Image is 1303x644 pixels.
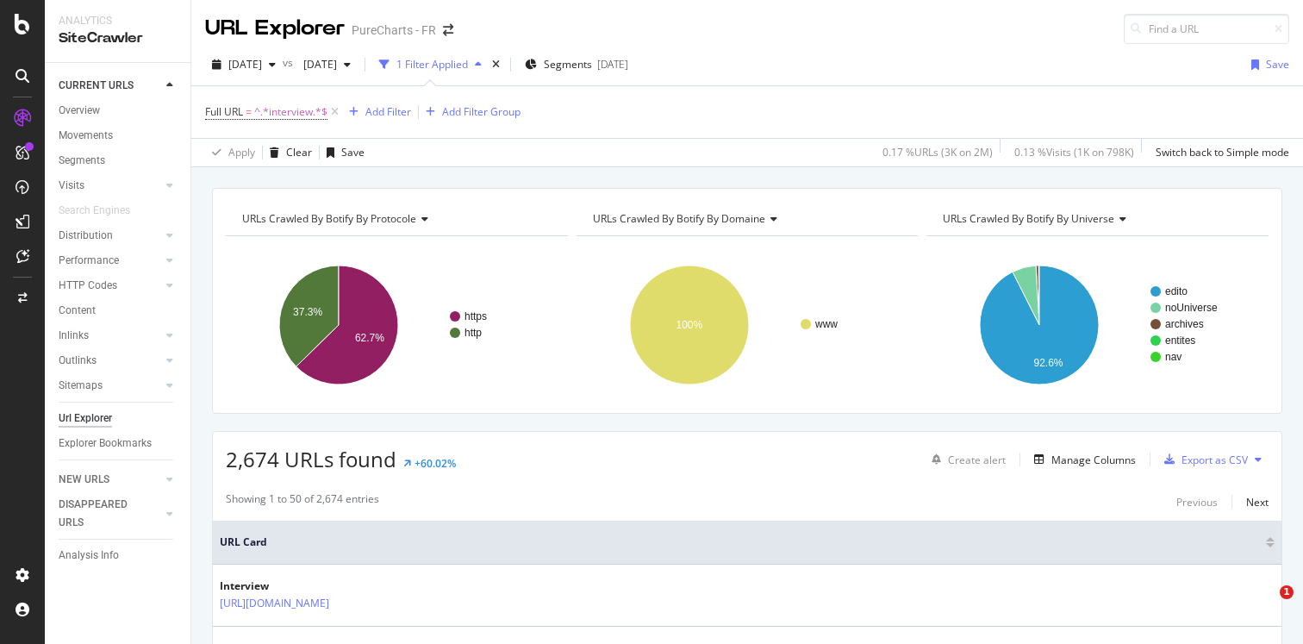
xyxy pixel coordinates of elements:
text: noUniverse [1165,302,1218,314]
div: Url Explorer [59,410,112,428]
a: Visits [59,177,161,195]
div: Manage Columns [1051,453,1136,467]
div: Movements [59,127,113,145]
div: Analysis Info [59,547,119,565]
text: 37.3% [293,306,322,318]
div: Explorer Bookmarks [59,435,152,453]
div: Distribution [59,227,113,245]
button: [DATE] [296,51,358,78]
button: Previous [1176,491,1218,512]
button: Create alert [925,446,1006,473]
div: Overview [59,102,100,120]
div: HTTP Codes [59,277,117,295]
h4: URLs Crawled By Botify By universe [939,205,1253,233]
a: Search Engines [59,202,147,220]
h4: URLs Crawled By Botify By domaine [589,205,903,233]
span: URL Card [220,535,1262,550]
svg: A chart. [226,250,568,400]
div: 0.17 % URLs ( 3K on 2M ) [882,145,993,159]
div: arrow-right-arrow-left [443,24,453,36]
div: DISAPPEARED URLS [59,496,146,532]
div: Add Filter [365,104,411,119]
div: Showing 1 to 50 of 2,674 entries [226,491,379,512]
div: 1 Filter Applied [396,57,468,72]
span: URLs Crawled By Botify By universe [943,211,1114,226]
text: archives [1165,318,1204,330]
div: Performance [59,252,119,270]
div: CURRENT URLS [59,77,134,95]
div: Switch back to Simple mode [1156,145,1289,159]
span: ^.*interview.*$ [254,100,327,124]
div: Sitemaps [59,377,103,395]
span: = [246,104,252,119]
div: Next [1246,495,1269,510]
a: Movements [59,127,178,145]
text: edito [1165,285,1188,297]
div: 0.13 % Visits ( 1K on 798K ) [1014,145,1134,159]
div: Create alert [948,453,1006,467]
span: URLs Crawled By Botify By domaine [593,211,765,226]
div: URL Explorer [205,14,345,43]
input: Find a URL [1124,14,1289,44]
a: Analysis Info [59,547,178,565]
a: Overview [59,102,178,120]
a: Url Explorer [59,410,178,428]
div: Apply [228,145,255,159]
div: PureCharts - FR [352,22,436,39]
button: Apply [205,139,255,166]
a: DISAPPEARED URLS [59,496,161,532]
span: Full URL [205,104,243,119]
a: Performance [59,252,161,270]
span: 2025 Sep. 23rd [228,57,262,72]
svg: A chart. [926,250,1269,400]
div: Save [341,145,365,159]
button: Add Filter [342,102,411,122]
iframe: Intercom live chat [1244,585,1286,627]
h4: URLs Crawled By Botify By protocole [239,205,552,233]
span: vs [283,55,296,70]
text: nav [1165,351,1181,363]
text: https [464,310,487,322]
a: NEW URLS [59,471,161,489]
div: Segments [59,152,105,170]
div: Visits [59,177,84,195]
div: Interview [220,578,385,594]
div: Search Engines [59,202,130,220]
text: http [464,327,482,339]
button: Manage Columns [1027,449,1136,470]
div: Content [59,302,96,320]
div: Analytics [59,14,177,28]
div: times [489,56,503,73]
div: NEW URLS [59,471,109,489]
a: CURRENT URLS [59,77,161,95]
div: Export as CSV [1181,453,1248,467]
a: Explorer Bookmarks [59,435,178,453]
div: SiteCrawler [59,28,177,48]
button: Add Filter Group [419,102,521,122]
a: [URL][DOMAIN_NAME] [220,595,329,612]
text: www [814,318,838,330]
text: 62.7% [355,332,384,344]
div: [DATE] [597,57,628,72]
button: Save [1244,51,1289,78]
a: HTTP Codes [59,277,161,295]
button: Segments[DATE] [518,51,635,78]
a: Sitemaps [59,377,161,395]
button: Export as CSV [1157,446,1248,473]
button: Next [1246,491,1269,512]
span: URLs Crawled By Botify By protocole [242,211,416,226]
div: Outlinks [59,352,97,370]
div: Add Filter Group [442,104,521,119]
button: Clear [263,139,312,166]
button: Save [320,139,365,166]
a: Content [59,302,178,320]
div: Clear [286,145,312,159]
svg: A chart. [577,250,919,400]
div: Save [1266,57,1289,72]
a: Distribution [59,227,161,245]
text: 92.6% [1034,357,1063,369]
span: Segments [544,57,592,72]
